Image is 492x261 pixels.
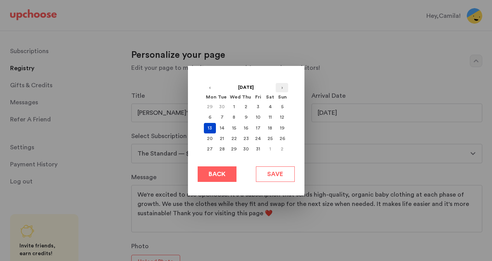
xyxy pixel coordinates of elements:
span: Save [267,169,283,179]
div: Choose Sunday, 26 October 2025 [276,133,288,144]
div: Choose Saturday, 1 November 2025 [264,144,276,154]
div: Choose Monday, 29 September 2025 [204,102,216,112]
div: Choose Monday, 27 October 2025 [204,144,216,154]
div: Choose Monday, 6 October 2025 [204,112,216,123]
span: [DATE] [238,85,254,90]
div: Fri [252,92,264,102]
div: month 2025-10 [204,102,288,154]
button: Save [256,166,295,182]
div: Wed [228,92,240,102]
button: ‹ [204,83,216,92]
button: › [276,83,288,92]
div: Choose Friday, 10 October 2025 [252,112,264,123]
div: Sat [264,92,276,102]
div: Choose Tuesday, 21 October 2025 [216,133,228,144]
div: Choose Wednesday, 8 October 2025 [228,112,240,123]
div: Choose Thursday, 30 October 2025 [240,144,252,154]
div: Choose Sunday, 5 October 2025 [276,102,288,112]
div: Choose Friday, 17 October 2025 [252,123,264,133]
div: Choose Tuesday, 28 October 2025 [216,144,228,154]
div: Choose Wednesday, 1 October 2025 [228,102,240,112]
div: Choose Wednesday, 22 October 2025 [228,133,240,144]
div: Choose Monday, 20 October 2025 [204,133,216,144]
div: Choose Thursday, 23 October 2025 [240,133,252,144]
div: Mon [204,92,216,102]
div: Choose Thursday, 16 October 2025 [240,123,252,133]
div: Thu [240,92,252,102]
div: Choose Tuesday, 7 October 2025 [216,112,228,123]
div: Choose Thursday, 2 October 2025 [240,102,252,112]
div: Choose Friday, 31 October 2025 [252,144,264,154]
div: Choose Sunday, 2 November 2025 [276,144,288,154]
span: Back [209,169,226,179]
div: Choose Tuesday, 14 October 2025 [216,123,228,133]
div: Choose Thursday, 9 October 2025 [240,112,252,123]
div: Choose Friday, 24 October 2025 [252,133,264,144]
button: Back [198,166,236,182]
div: Choose Sunday, 12 October 2025 [276,112,288,123]
div: Choose Friday, 3 October 2025 [252,102,264,112]
div: Sun [276,92,288,102]
div: Choose Saturday, 25 October 2025 [264,133,276,144]
div: Choose Tuesday, 30 September 2025 [216,102,228,112]
div: Choose Wednesday, 29 October 2025 [228,144,240,154]
div: Choose Monday, 13 October 2025 [204,123,216,133]
div: Tue [216,92,228,102]
div: Choose Wednesday, 15 October 2025 [228,123,240,133]
div: Choose Saturday, 11 October 2025 [264,112,276,123]
div: Choose Sunday, 19 October 2025 [276,123,288,133]
div: Choose Saturday, 18 October 2025 [264,123,276,133]
div: Choose Saturday, 4 October 2025 [264,102,276,112]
